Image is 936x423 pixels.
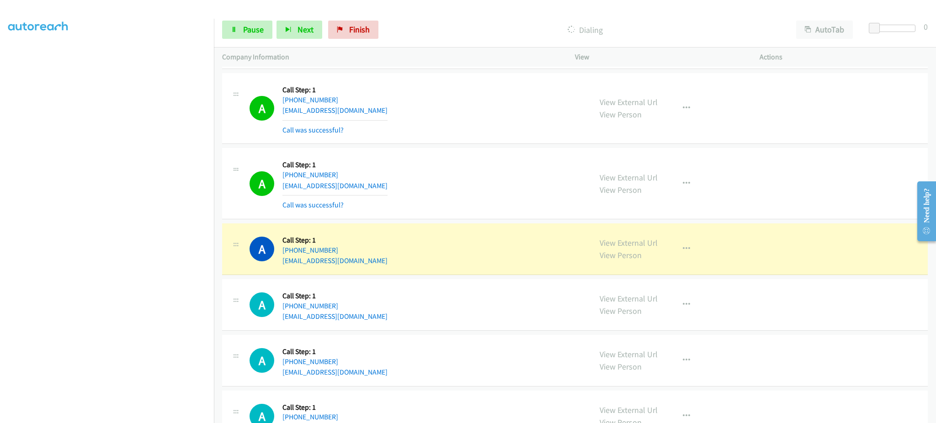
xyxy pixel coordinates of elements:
a: [PHONE_NUMBER] [282,170,338,179]
a: View External Url [600,293,658,304]
a: [PHONE_NUMBER] [282,412,338,421]
h1: A [250,292,274,317]
h5: Call Step: 1 [282,403,388,412]
h5: Call Step: 1 [282,160,388,169]
a: [EMAIL_ADDRESS][DOMAIN_NAME] [282,256,388,265]
a: Finish [328,21,378,39]
span: Next [298,24,314,35]
h5: Call Step: 1 [282,291,388,301]
a: [EMAIL_ADDRESS][DOMAIN_NAME] [282,181,388,190]
h1: A [250,348,274,373]
a: View External Url [600,97,658,107]
a: Call was successful? [282,201,344,209]
a: [EMAIL_ADDRESS][DOMAIN_NAME] [282,312,388,321]
h5: Call Step: 1 [282,347,388,356]
p: Company Information [222,52,558,63]
p: Actions [760,52,928,63]
a: Pause [222,21,272,39]
a: Call was successful? [282,126,344,134]
h1: A [250,237,274,261]
a: [EMAIL_ADDRESS][DOMAIN_NAME] [282,106,388,115]
button: AutoTab [796,21,853,39]
button: Next [277,21,322,39]
div: The call is yet to be attempted [250,292,274,317]
a: View Person [600,361,642,372]
a: View Person [600,185,642,195]
div: The call is yet to be attempted [250,348,274,373]
a: [PHONE_NUMBER] [282,357,338,366]
a: View Person [600,109,642,120]
div: 0 [924,21,928,33]
h1: A [250,171,274,196]
a: View External Url [600,172,658,183]
h5: Call Step: 1 [282,236,388,245]
h5: Call Step: 1 [282,85,388,95]
a: View External Url [600,349,658,360]
h1: A [250,96,274,121]
a: View External Url [600,238,658,248]
a: View External Url [600,405,658,415]
span: Pause [243,24,264,35]
span: Finish [349,24,370,35]
a: [PHONE_NUMBER] [282,246,338,254]
a: [PHONE_NUMBER] [282,95,338,104]
a: View Person [600,306,642,316]
iframe: Resource Center [910,175,936,248]
a: View Person [600,250,642,260]
p: View [575,52,743,63]
a: [EMAIL_ADDRESS][DOMAIN_NAME] [282,368,388,376]
div: Delay between calls (in seconds) [873,25,915,32]
a: [PHONE_NUMBER] [282,301,338,310]
p: Dialing [391,24,780,36]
